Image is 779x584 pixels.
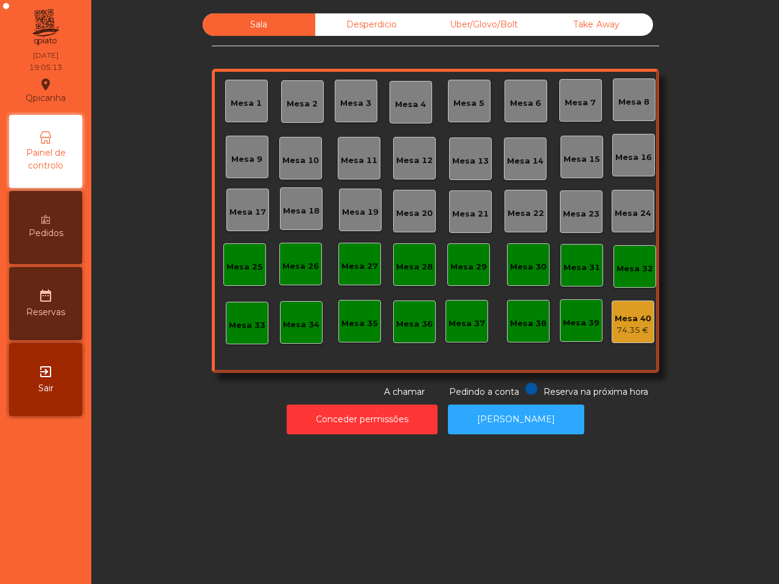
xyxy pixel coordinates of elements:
[282,155,319,167] div: Mesa 10
[30,6,60,49] img: qpiato
[615,207,651,220] div: Mesa 24
[563,208,599,220] div: Mesa 23
[283,205,320,217] div: Mesa 18
[395,99,426,111] div: Mesa 4
[283,319,320,331] div: Mesa 34
[618,96,649,108] div: Mesa 8
[617,263,653,275] div: Mesa 32
[38,382,54,395] span: Sair
[510,261,547,273] div: Mesa 30
[450,261,487,273] div: Mesa 29
[342,206,379,218] div: Mesa 19
[396,155,433,167] div: Mesa 12
[29,227,63,240] span: Pedidos
[231,153,262,165] div: Mesa 9
[615,151,652,164] div: Mesa 16
[38,364,53,379] i: exit_to_app
[510,318,547,330] div: Mesa 38
[453,97,484,109] div: Mesa 5
[340,97,371,109] div: Mesa 3
[33,50,58,61] div: [DATE]
[12,147,79,172] span: Painel de controlo
[287,405,438,434] button: Conceder permissões
[229,319,265,332] div: Mesa 33
[452,208,489,220] div: Mesa 21
[38,288,53,303] i: date_range
[615,313,651,325] div: Mesa 40
[384,386,425,397] span: A chamar
[540,13,653,36] div: Take Away
[448,405,584,434] button: [PERSON_NAME]
[26,306,65,319] span: Reservas
[564,153,600,165] div: Mesa 15
[203,13,315,36] div: Sala
[396,207,433,220] div: Mesa 20
[282,260,319,273] div: Mesa 26
[396,261,433,273] div: Mesa 28
[449,318,485,330] div: Mesa 37
[564,262,600,274] div: Mesa 31
[229,206,266,218] div: Mesa 17
[452,155,489,167] div: Mesa 13
[26,75,66,106] div: Qpicanha
[428,13,540,36] div: Uber/Glovo/Bolt
[507,155,543,167] div: Mesa 14
[615,324,651,336] div: 74.35 €
[38,77,53,92] i: location_on
[508,207,544,220] div: Mesa 22
[341,155,377,167] div: Mesa 11
[563,317,599,329] div: Mesa 39
[341,260,378,273] div: Mesa 27
[510,97,541,109] div: Mesa 6
[226,261,263,273] div: Mesa 25
[543,386,648,397] span: Reserva na próxima hora
[315,13,428,36] div: Desperdicio
[449,386,519,397] span: Pedindo a conta
[287,98,318,110] div: Mesa 2
[231,97,262,109] div: Mesa 1
[29,62,62,73] div: 19:05:13
[396,318,433,330] div: Mesa 36
[565,97,596,109] div: Mesa 7
[341,318,378,330] div: Mesa 35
